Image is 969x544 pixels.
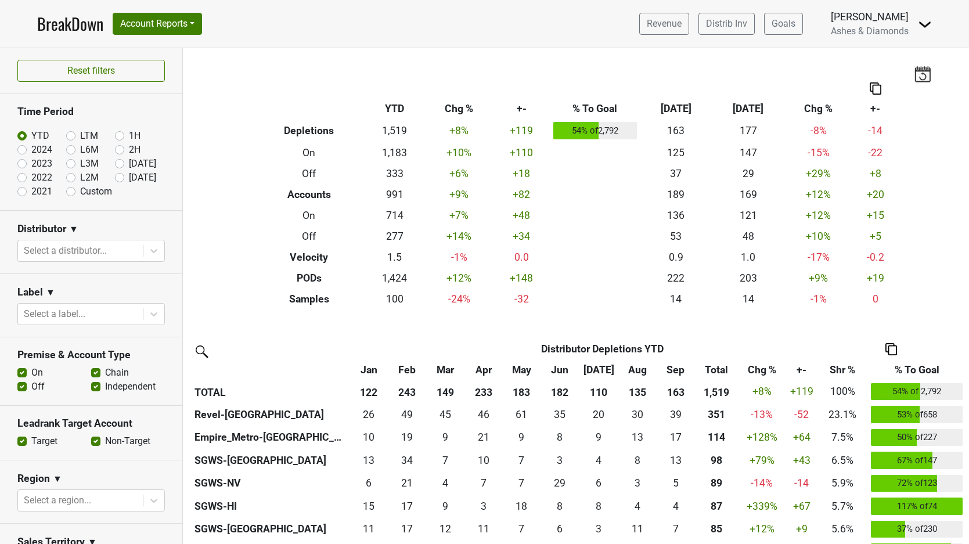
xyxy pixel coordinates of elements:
[426,449,464,472] td: 6.663
[712,226,785,247] td: 48
[784,268,852,289] td: +9 %
[698,453,736,468] div: 98
[502,359,541,380] th: May: activate to sort column ascending
[254,226,364,247] th: Off
[618,426,657,449] td: 12.75
[505,430,538,445] div: 9
[17,60,165,82] button: Reset filters
[852,289,898,309] td: 0
[192,449,350,472] th: SGWS-[GEOGRAPHIC_DATA]
[467,499,499,514] div: 3
[618,449,657,472] td: 7.751
[105,366,129,380] label: Chain
[493,205,550,226] td: +48
[425,119,493,142] td: +8 %
[505,521,538,536] div: 7
[464,426,503,449] td: 21
[541,518,579,541] td: 5.582
[817,380,869,404] td: 100%
[698,13,755,35] a: Distrib Inv
[391,499,423,514] div: 17
[31,380,45,394] label: Off
[852,268,898,289] td: +19
[852,142,898,163] td: -22
[582,521,616,536] div: 3
[129,129,141,143] label: 1H
[918,17,932,31] img: Dropdown Menu
[788,453,814,468] div: +43
[852,163,898,184] td: +8
[712,98,785,119] th: [DATE]
[738,426,786,449] td: +128 %
[426,359,464,380] th: Mar: activate to sort column ascending
[467,430,499,445] div: 21
[870,82,881,95] img: Copy to clipboard
[738,495,786,518] td: +339 %
[364,163,425,184] td: 333
[788,499,814,514] div: +67
[17,106,165,118] h3: Time Period
[784,119,852,142] td: -8 %
[388,472,426,495] td: 21.083
[786,359,817,380] th: +-: activate to sort column ascending
[640,142,712,163] td: 125
[31,185,52,199] label: 2021
[505,499,538,514] div: 18
[640,268,712,289] td: 222
[712,163,785,184] td: 29
[129,157,156,171] label: [DATE]
[254,184,364,205] th: Accounts
[391,521,423,536] div: 17
[712,184,785,205] td: 169
[31,171,52,185] label: 2022
[467,475,499,491] div: 7
[364,98,425,119] th: YTD
[192,403,350,426] th: Revel-[GEOGRAPHIC_DATA]
[640,163,712,184] td: 37
[364,247,425,268] td: 1.5
[31,434,57,448] label: Target
[543,430,576,445] div: 8
[788,521,814,536] div: +9
[493,119,550,142] td: +119
[784,205,852,226] td: +12 %
[192,472,350,495] th: SGWS-NV
[885,343,897,355] img: Copy to clipboard
[31,129,49,143] label: YTD
[640,205,712,226] td: 136
[752,386,772,397] span: +8%
[784,226,852,247] td: +10 %
[817,449,869,472] td: 6.5%
[640,119,712,142] td: 163
[53,472,62,486] span: ▼
[464,518,503,541] td: 10.998
[541,359,579,380] th: Jun: activate to sort column ascending
[695,472,738,495] th: 89.166
[464,495,503,518] td: 2.916
[80,143,99,157] label: L6M
[192,518,350,541] th: SGWS-[GEOGRAPHIC_DATA]
[429,407,462,422] div: 45
[579,359,618,380] th: Jul: activate to sort column ascending
[350,403,388,426] td: 26
[352,407,385,422] div: 26
[712,289,785,309] td: 14
[364,268,425,289] td: 1,424
[425,184,493,205] td: +9 %
[657,426,695,449] td: 17
[113,13,202,35] button: Account Reports
[502,518,541,541] td: 7.25
[129,143,141,157] label: 2H
[364,119,425,142] td: 1,519
[426,380,464,404] th: 149
[426,518,464,541] td: 12.083
[192,495,350,518] th: SGWS-HI
[764,13,803,35] a: Goals
[352,475,385,491] div: 6
[543,453,576,468] div: 3
[788,430,814,445] div: +64
[493,268,550,289] td: +148
[698,521,736,536] div: 85
[429,499,462,514] div: 9
[868,359,966,380] th: % To Goal: activate to sort column ascending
